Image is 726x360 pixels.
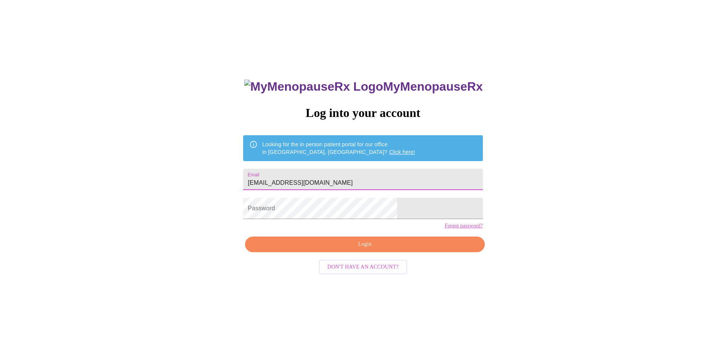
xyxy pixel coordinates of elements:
span: Don't have an account? [327,262,399,272]
a: Click here! [389,149,415,155]
a: Forgot password? [445,223,483,229]
button: Login [245,237,484,252]
img: MyMenopauseRx Logo [244,80,383,94]
h3: Log into your account [243,106,482,120]
span: Login [254,240,476,249]
button: Don't have an account? [319,260,407,275]
h3: MyMenopauseRx [244,80,483,94]
div: Looking for the in person patient portal for our office in [GEOGRAPHIC_DATA], [GEOGRAPHIC_DATA]? [262,138,415,159]
a: Don't have an account? [317,263,409,269]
